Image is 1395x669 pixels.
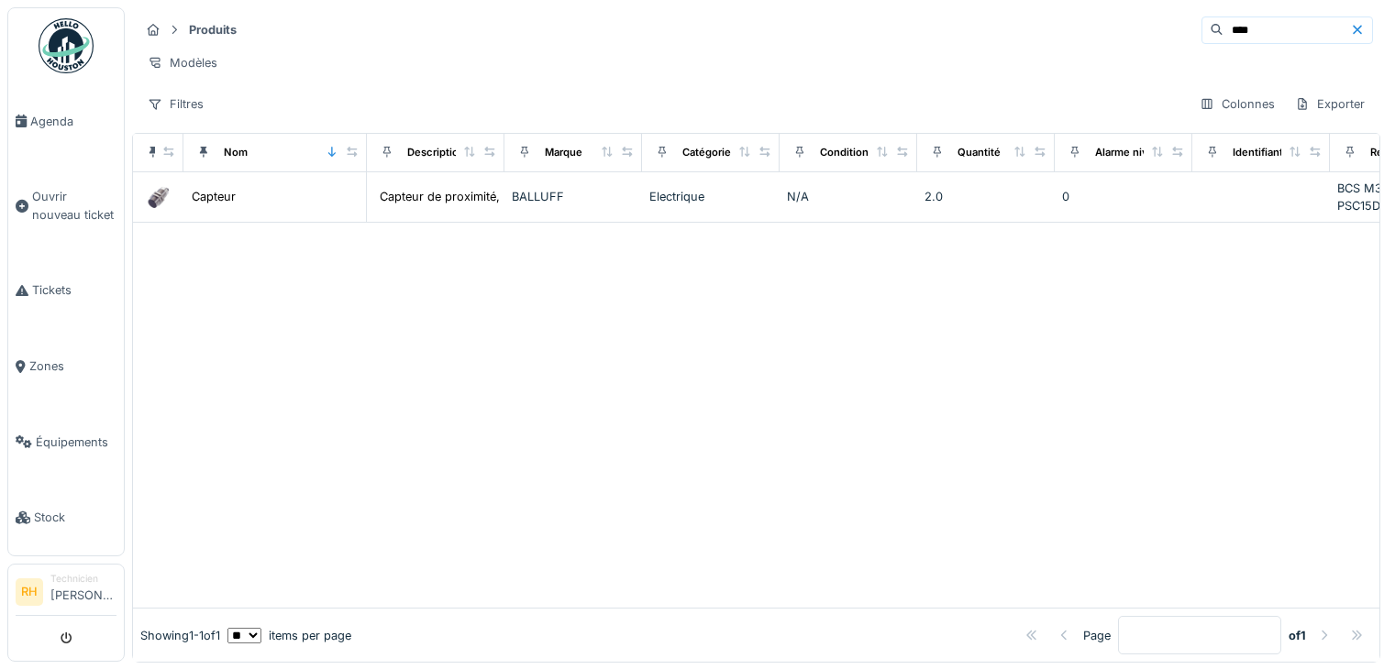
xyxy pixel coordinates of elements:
span: Agenda [30,113,116,130]
div: 0 [1062,188,1185,205]
a: RH Technicien[PERSON_NAME] [16,572,116,616]
div: N/A [787,188,910,205]
li: RH [16,578,43,606]
div: Colonnes [1191,91,1283,117]
div: Description [407,145,465,160]
strong: of 1 [1289,627,1306,644]
a: Ouvrir nouveau ticket [8,159,124,253]
div: Marque [545,145,582,160]
a: Stock [8,480,124,556]
li: [PERSON_NAME] [50,572,116,611]
div: Quantité [958,145,1001,160]
div: Catégorie [682,145,731,160]
img: Capteur [140,183,176,211]
div: Capteur [192,188,236,205]
span: Zones [29,357,116,375]
a: Équipements [8,404,124,480]
div: Exporter [1287,91,1373,117]
div: BALLUFF [512,188,635,205]
img: Badge_color-CXgf-gQk.svg [39,18,94,73]
span: Tickets [32,281,116,299]
div: Electrique [649,188,772,205]
div: Conditionnement [820,145,907,160]
div: 2.0 [924,188,1047,205]
a: Zones [8,328,124,404]
span: Ouvrir nouveau ticket [32,188,116,223]
div: Showing 1 - 1 of 1 [140,627,220,644]
div: Technicien [50,572,116,586]
div: items per page [227,627,351,644]
div: Filtres [139,91,212,117]
span: Stock [34,509,116,526]
div: Nom [224,145,248,160]
div: Identifiant interne [1233,145,1322,160]
div: Page [1083,627,1111,644]
div: Capteur de proximité, BALLUFF, M30, Détection 1... [380,188,667,205]
div: Modèles [139,49,226,76]
div: Alarme niveau bas [1095,145,1187,160]
span: Équipements [36,433,116,451]
strong: Produits [182,21,244,38]
a: Agenda [8,83,124,159]
a: Tickets [8,253,124,329]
